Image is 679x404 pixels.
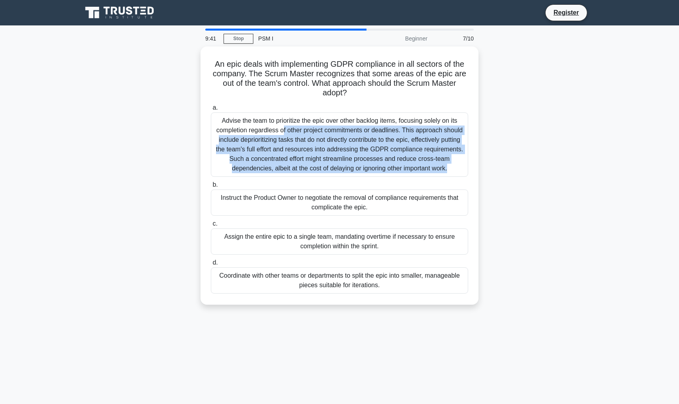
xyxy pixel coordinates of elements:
[211,189,468,216] div: Instruct the Product Owner to negotiate the removal of compliance requirements that complicate th...
[363,31,432,46] div: Beginner
[549,8,584,17] a: Register
[212,181,218,188] span: b.
[210,59,469,98] h5: An epic deals with implementing GDPR compliance in all sectors of the company. The Scrum Master r...
[212,259,218,266] span: d.
[211,112,468,177] div: Advise the team to prioritize the epic over other backlog items, focusing solely on its completio...
[253,31,363,46] div: PSM I
[201,31,224,46] div: 9:41
[224,34,253,44] a: Stop
[212,104,218,111] span: a.
[212,220,217,227] span: c.
[432,31,478,46] div: 7/10
[211,228,468,255] div: Assign the entire epic to a single team, mandating overtime if necessary to ensure completion wit...
[211,267,468,294] div: Coordinate with other teams or departments to split the epic into smaller, manageable pieces suit...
